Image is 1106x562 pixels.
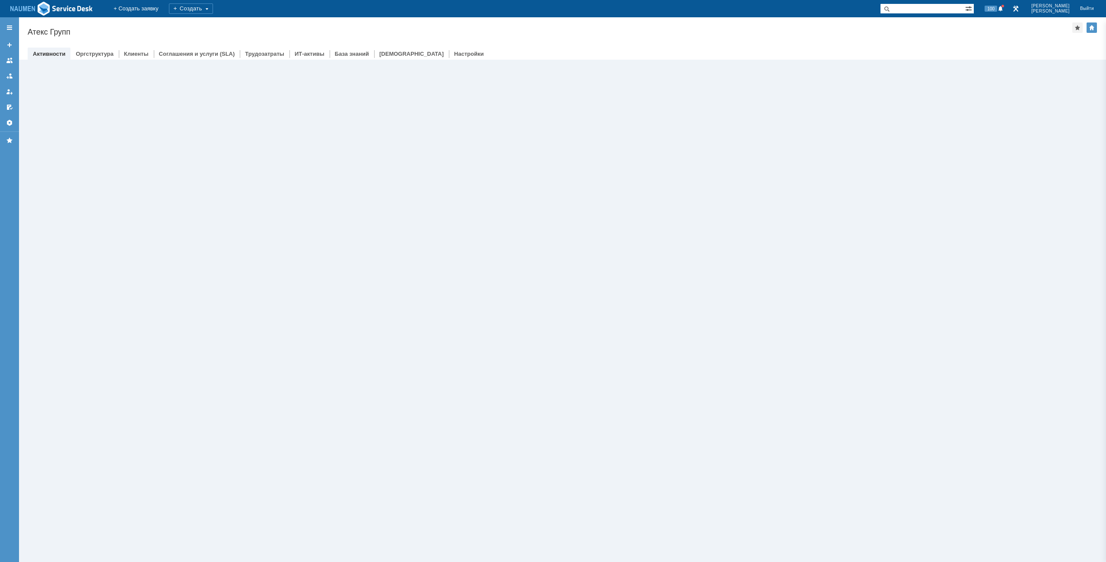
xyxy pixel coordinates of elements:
a: ИТ-активы [295,51,324,57]
img: Ad3g3kIAYj9CAAAAAElFTkSuQmCC [10,1,93,16]
a: Перейти на домашнюю страницу [10,1,93,16]
a: Оргструктура [76,51,113,57]
div: Добавить в избранное [1072,22,1083,33]
span: [PERSON_NAME] [1031,3,1070,9]
a: [DEMOGRAPHIC_DATA] [379,51,444,57]
span: [PERSON_NAME] [1031,9,1070,14]
a: Создать заявку [3,38,16,52]
span: 100 [985,6,997,12]
a: Заявки на командах [3,54,16,67]
span: Расширенный поиск [965,4,974,12]
a: Активности [33,51,65,57]
a: Заявки в моей ответственности [3,69,16,83]
a: Мои согласования [3,100,16,114]
div: Создать [169,3,213,14]
a: Клиенты [124,51,149,57]
a: Настройки [3,116,16,130]
a: Мои заявки [3,85,16,99]
a: База знаний [335,51,369,57]
a: Настройки [454,51,484,57]
a: Перейти в интерфейс администратора [1011,3,1021,14]
div: Атекс Групп [28,28,1072,36]
a: Трудозатраты [245,51,284,57]
div: Изменить домашнюю страницу [1087,22,1097,33]
a: Соглашения и услуги (SLA) [159,51,235,57]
